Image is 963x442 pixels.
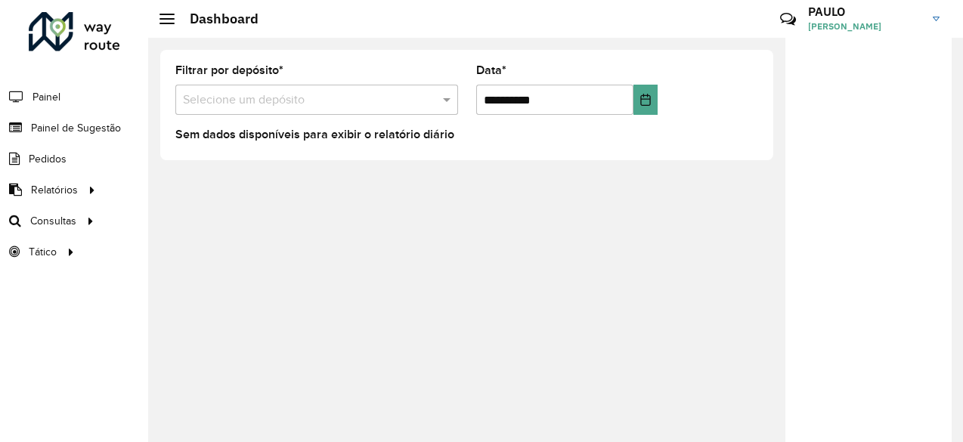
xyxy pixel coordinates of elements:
label: Sem dados disponíveis para exibir o relatório diário [175,125,454,144]
span: Painel [33,89,60,105]
h3: PAULO [808,5,921,19]
span: Tático [29,244,57,260]
span: Painel de Sugestão [31,120,121,136]
label: Filtrar por depósito [175,61,283,79]
span: [PERSON_NAME] [808,20,921,33]
a: Contato Rápido [772,3,804,36]
label: Data [476,61,506,79]
span: Pedidos [29,151,67,167]
h2: Dashboard [175,11,259,27]
span: Relatórios [31,182,78,198]
button: Choose Date [633,85,658,115]
span: Consultas [30,213,76,229]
